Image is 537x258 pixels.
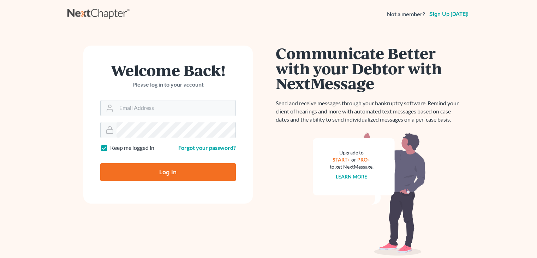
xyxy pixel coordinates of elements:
input: Email Address [117,100,235,116]
h1: Welcome Back! [100,63,236,78]
div: Upgrade to [330,149,374,156]
a: Learn more [336,174,367,180]
span: or [351,157,356,163]
label: Keep me logged in [110,144,154,152]
h1: Communicate Better with your Debtor with NextMessage [276,46,463,91]
a: Sign up [DATE]! [428,11,470,17]
img: nextmessage_bg-59042aed3d76b12b5cd301f8e5b87938c9018125f34e5fa2b7a6b67550977c72.svg [313,132,426,256]
p: Send and receive messages through your bankruptcy software. Remind your client of hearings and mo... [276,99,463,124]
input: Log In [100,163,236,181]
a: START+ [333,157,350,163]
p: Please log in to your account [100,81,236,89]
div: to get NextMessage. [330,163,374,170]
a: Forgot your password? [178,144,236,151]
strong: Not a member? [387,10,425,18]
a: PRO+ [357,157,370,163]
